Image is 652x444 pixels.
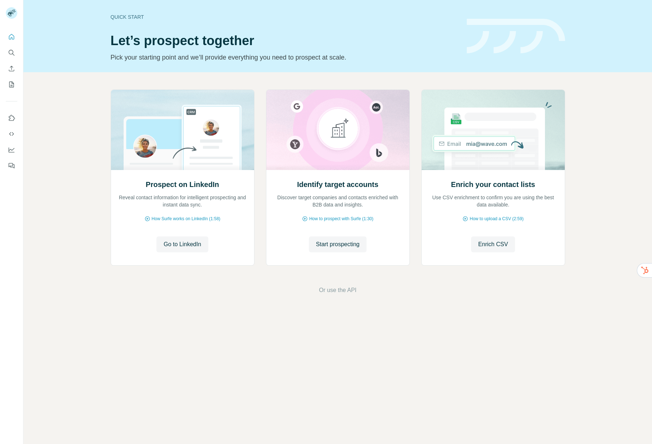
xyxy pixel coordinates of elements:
[429,194,558,208] p: Use CSV enrichment to confirm you are using the best data available.
[6,159,17,172] button: Feedback
[6,78,17,91] button: My lists
[421,90,565,170] img: Enrich your contact lists
[118,194,247,208] p: Reveal contact information for intelligent prospecting and instant data sync.
[6,143,17,156] button: Dashboard
[470,216,523,222] span: How to upload a CSV (2:59)
[6,112,17,125] button: Use Surfe on LinkedIn
[6,62,17,75] button: Enrich CSV
[309,216,373,222] span: How to prospect with Surfe (1:30)
[274,194,402,208] p: Discover target companies and contacts enriched with B2B data and insights.
[156,236,208,252] button: Go to LinkedIn
[111,90,254,170] img: Prospect on LinkedIn
[309,236,367,252] button: Start prospecting
[316,240,360,249] span: Start prospecting
[467,19,565,54] img: banner
[297,179,378,190] h2: Identify target accounts
[152,216,221,222] span: How Surfe works on LinkedIn (1:58)
[164,240,201,249] span: Go to LinkedIn
[146,179,219,190] h2: Prospect on LinkedIn
[111,52,458,62] p: Pick your starting point and we’ll provide everything you need to prospect at scale.
[111,34,458,48] h1: Let’s prospect together
[111,13,458,21] div: Quick start
[319,286,356,295] button: Or use the API
[471,236,515,252] button: Enrich CSV
[6,46,17,59] button: Search
[6,30,17,43] button: Quick start
[478,240,508,249] span: Enrich CSV
[451,179,535,190] h2: Enrich your contact lists
[6,127,17,140] button: Use Surfe API
[266,90,410,170] img: Identify target accounts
